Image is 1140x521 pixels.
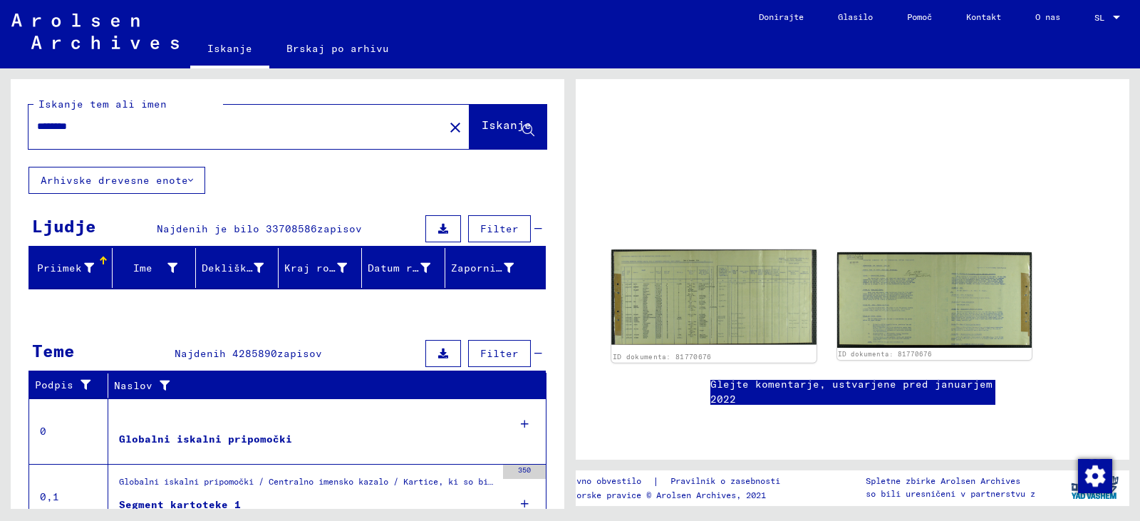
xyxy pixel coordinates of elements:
[561,475,641,486] font: Pravno obvestilo
[113,248,196,288] mat-header-cell: Ime
[40,490,59,503] font: 0,1
[269,31,406,66] a: Brskaj po arhivu
[279,248,362,288] mat-header-cell: Kraj rojstva
[157,222,317,235] font: Najdenih je bilo 33708586
[29,248,113,288] mat-header-cell: Priimek
[368,257,448,279] div: Datum rojstva
[838,11,873,22] font: Glasilo
[837,252,1032,348] img: 002.jpg
[759,11,804,22] font: Donirajte
[561,474,653,489] a: Pravno obvestilo
[613,352,712,361] a: ID dokumenta: 81770676
[611,249,816,344] img: 001.jpg
[362,248,445,288] mat-header-cell: Datum rojstva
[317,222,362,235] font: zapisov
[35,257,112,279] div: Priimek
[28,167,205,194] button: Arhivske drevesne enote
[710,377,995,407] a: Glejte komentarje, ustvarjene pred januarjem 2022
[445,248,545,288] mat-header-cell: Zapornik št.
[480,347,519,360] font: Filter
[284,262,361,274] font: Kraj rojstva
[37,262,82,274] font: Priimek
[368,262,451,274] font: Datum rojstva
[277,347,322,360] font: zapisov
[40,425,46,438] font: 0
[480,222,519,235] font: Filter
[196,248,279,288] mat-header-cell: Dekliški priimek
[653,475,659,488] font: |
[35,374,111,397] div: Podpis
[659,474,797,489] a: Pravilnik o zasebnosti
[470,105,546,149] button: Iskanje
[866,488,1035,499] font: so bili uresničeni v partnerstvu z
[1078,459,1112,493] img: Sprememba soglasja
[119,433,292,445] font: Globalni iskalni pripomočki
[966,11,1001,22] font: Kontakt
[468,340,531,367] button: Filter
[1094,12,1104,23] font: SL
[710,378,993,406] font: Glejte komentarje, ustvarjene pred januarjem 2022
[11,14,179,49] img: Arolsen_neg.svg
[468,215,531,242] button: Filter
[190,31,269,68] a: Iskanje
[561,490,766,500] font: Avtorske pravice © Arolsen Archives, 2021
[1068,470,1121,505] img: yv_logo.png
[118,257,195,279] div: Ime
[114,374,532,397] div: Naslov
[451,257,532,279] div: Zapornik št.
[441,113,470,141] button: Jasno
[866,475,1020,486] font: Spletne zbirke Arolsen Archives
[38,98,167,110] font: Iskanje tem ali imen
[451,262,528,274] font: Zapornik št.
[41,174,188,187] font: Arhivske drevesne enote
[518,465,531,475] font: 350
[286,42,389,55] font: Brskaj po arhivu
[482,118,532,132] font: Iskanje
[1077,458,1111,492] div: Sprememba soglasja
[114,379,152,392] font: Naslov
[207,42,252,55] font: Iskanje
[133,262,152,274] font: Ime
[447,119,464,136] mat-icon: close
[202,262,304,274] font: Dekliški priimek
[35,378,73,391] font: Podpis
[32,340,75,361] font: Teme
[1035,11,1060,22] font: O nas
[119,498,241,511] font: Segment kartoteke 1
[284,257,365,279] div: Kraj rojstva
[175,347,277,360] font: Najdenih 4285890
[838,350,932,358] a: ID dokumenta: 81770676
[119,476,1032,487] font: Globalni iskalni pripomočki / Centralno imensko kazalo / Kartice, ki so bile skenirane med prvo z...
[32,215,96,237] font: Ljudje
[202,257,282,279] div: Dekliški priimek
[907,11,932,22] font: Pomoč
[670,475,780,486] font: Pravilnik o zasebnosti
